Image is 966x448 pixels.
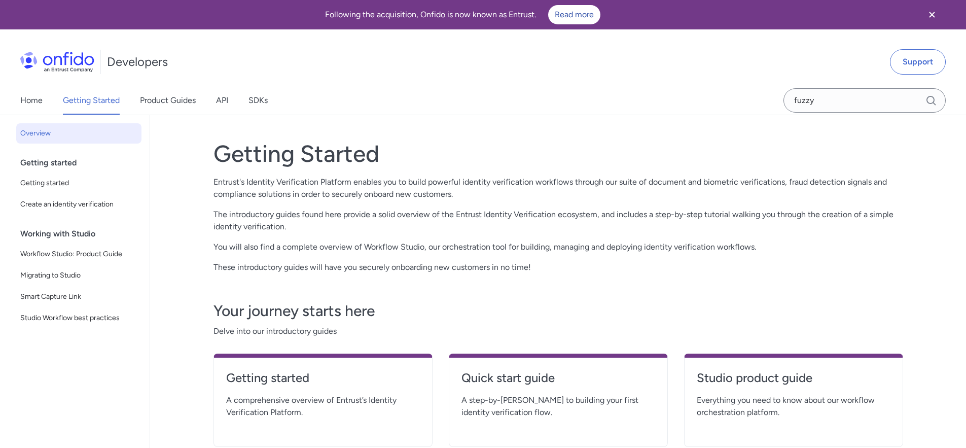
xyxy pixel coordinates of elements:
[461,394,655,419] span: A step-by-[PERSON_NAME] to building your first identity verification flow.
[226,394,420,419] span: A comprehensive overview of Entrust’s Identity Verification Platform.
[16,244,141,264] a: Workflow Studio: Product Guide
[20,52,94,72] img: Onfido Logo
[16,308,141,328] a: Studio Workflow best practices
[20,312,137,324] span: Studio Workflow best practices
[213,140,903,168] h1: Getting Started
[20,177,137,189] span: Getting started
[783,88,946,113] input: Onfido search input field
[107,54,168,70] h1: Developers
[16,194,141,215] a: Create an identity verification
[913,2,951,27] button: Close banner
[20,269,137,282] span: Migrating to Studio
[697,394,890,419] span: Everything you need to know about our workflow orchestration platform.
[20,127,137,140] span: Overview
[20,86,43,115] a: Home
[20,248,137,260] span: Workflow Studio: Product Guide
[461,370,655,394] a: Quick start guide
[226,370,420,386] h4: Getting started
[890,49,946,75] a: Support
[20,153,146,173] div: Getting started
[213,325,903,337] span: Delve into our introductory guides
[20,224,146,244] div: Working with Studio
[548,5,600,24] a: Read more
[213,209,903,233] p: The introductory guides found here provide a solid overview of the Entrust Identity Verification ...
[226,370,420,394] a: Getting started
[63,86,120,115] a: Getting Started
[216,86,228,115] a: API
[16,173,141,193] a: Getting started
[140,86,196,115] a: Product Guides
[213,176,903,200] p: Entrust's Identity Verification Platform enables you to build powerful identity verification work...
[16,123,141,144] a: Overview
[697,370,890,386] h4: Studio product guide
[20,291,137,303] span: Smart Capture Link
[12,5,913,24] div: Following the acquisition, Onfido is now known as Entrust.
[248,86,268,115] a: SDKs
[16,265,141,286] a: Migrating to Studio
[926,9,938,21] svg: Close banner
[20,198,137,211] span: Create an identity verification
[461,370,655,386] h4: Quick start guide
[213,301,903,321] h3: Your journey starts here
[697,370,890,394] a: Studio product guide
[213,261,903,273] p: These introductory guides will have you securely onboarding new customers in no time!
[16,287,141,307] a: Smart Capture Link
[213,241,903,253] p: You will also find a complete overview of Workflow Studio, our orchestration tool for building, m...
